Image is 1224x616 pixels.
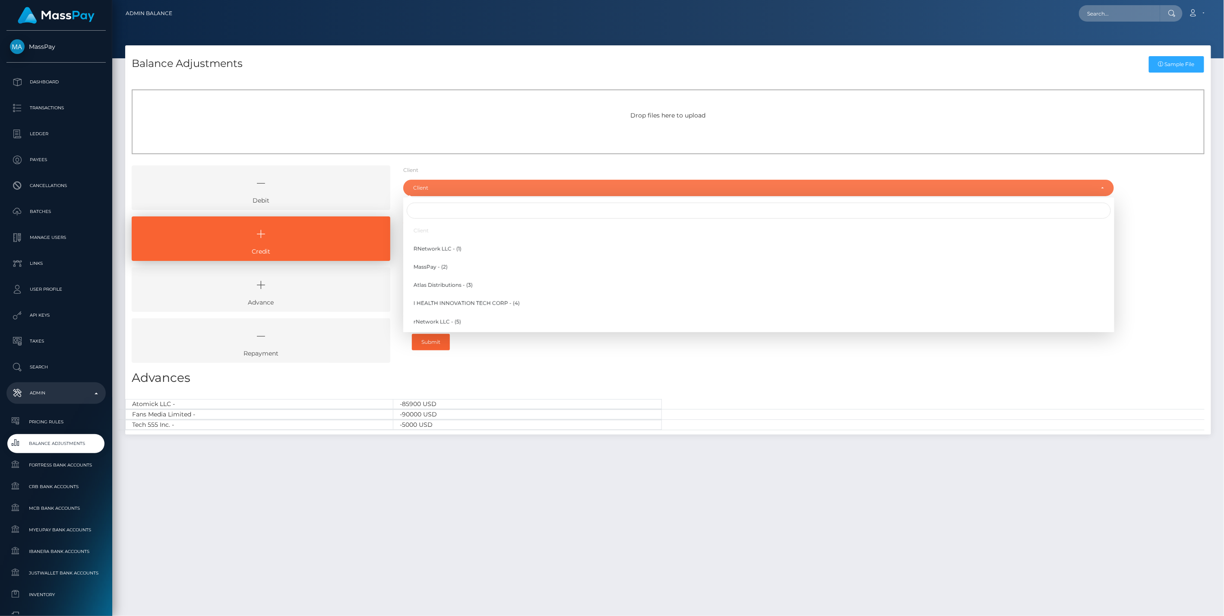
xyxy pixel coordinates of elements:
[10,205,102,218] p: Batches
[10,309,102,322] p: API Keys
[393,410,661,419] div: -90000 USD
[6,253,106,274] a: Links
[414,263,448,271] span: MassPay - (2)
[414,318,461,326] span: rNetwork LLC - (5)
[132,267,390,312] a: Advance
[132,165,390,210] a: Debit
[6,123,106,145] a: Ledger
[412,334,450,350] button: Submit
[6,499,106,518] a: MCB Bank Accounts
[10,231,102,244] p: Manage Users
[6,356,106,378] a: Search
[414,281,473,289] span: Atlas Distributions - (3)
[10,568,102,578] span: JustWallet Bank Accounts
[6,71,106,93] a: Dashboard
[132,56,243,71] h4: Balance Adjustments
[407,203,1111,219] input: Search
[125,410,393,419] div: Fans Media Limited -
[10,460,102,470] span: Fortress Bank Accounts
[393,399,661,409] div: -85900 USD
[413,184,1094,191] div: Client
[132,216,390,261] a: Credit
[6,456,106,474] a: Fortress Bank Accounts
[6,97,106,119] a: Transactions
[6,521,106,539] a: MyEUPay Bank Accounts
[10,283,102,296] p: User Profile
[1149,56,1204,73] a: Sample File
[10,525,102,535] span: MyEUPay Bank Accounts
[132,318,390,363] a: Repayment
[10,482,102,492] span: CRB Bank Accounts
[393,420,661,430] div: -5000 USD
[10,417,102,427] span: Pricing Rules
[10,102,102,114] p: Transactions
[6,305,106,326] a: API Keys
[6,227,106,248] a: Manage Users
[6,382,106,404] a: Admin
[6,149,106,171] a: Payees
[6,43,106,51] span: MassPay
[6,585,106,604] a: Inventory
[414,245,462,253] span: RNetwork LLC - (1)
[6,175,106,197] a: Cancellations
[6,542,106,561] a: Ibanera Bank Accounts
[6,477,106,496] a: CRB Bank Accounts
[10,438,102,448] span: Balance Adjustments
[414,299,520,307] span: I HEALTH INNOVATION TECH CORP - (4)
[125,420,393,430] div: Tech 555 Inc. -
[6,434,106,453] a: Balance Adjustments
[6,279,106,300] a: User Profile
[631,111,706,119] span: Drop files here to upload
[10,257,102,270] p: Links
[10,76,102,89] p: Dashboard
[6,330,106,352] a: Taxes
[10,361,102,374] p: Search
[10,153,102,166] p: Payees
[6,564,106,582] a: JustWallet Bank Accounts
[10,590,102,600] span: Inventory
[10,127,102,140] p: Ledger
[6,201,106,222] a: Batches
[10,503,102,513] span: MCB Bank Accounts
[10,179,102,192] p: Cancellations
[10,387,102,400] p: Admin
[6,413,106,431] a: Pricing Rules
[10,39,25,54] img: MassPay
[403,166,418,174] label: Client
[132,369,1205,386] h3: Advances
[18,7,95,24] img: MassPay Logo
[403,180,1114,196] button: Client
[126,4,172,22] a: Admin Balance
[10,335,102,348] p: Taxes
[125,399,393,409] div: Atomick LLC -
[10,546,102,556] span: Ibanera Bank Accounts
[1079,5,1160,22] input: Search...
